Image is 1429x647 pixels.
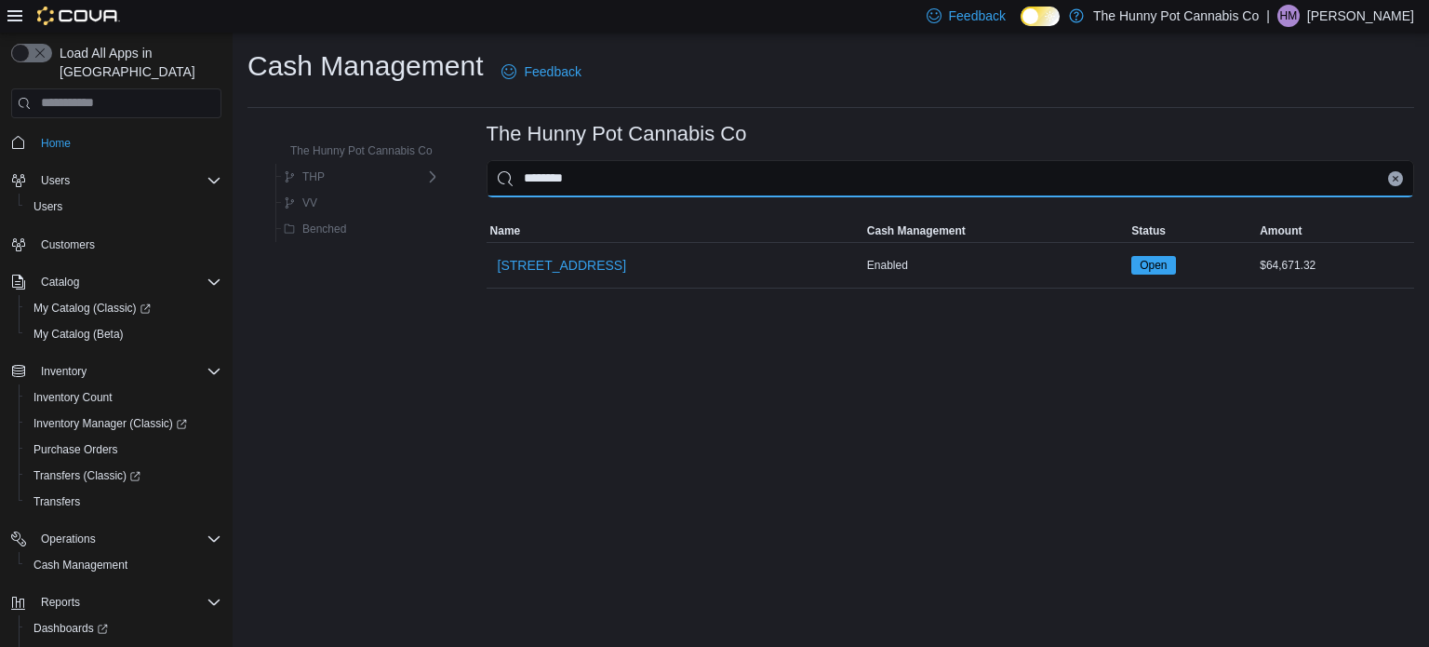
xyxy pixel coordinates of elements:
[26,465,148,487] a: Transfers (Classic)
[19,615,229,641] a: Dashboards
[302,222,346,236] span: Benched
[4,589,229,615] button: Reports
[26,412,221,435] span: Inventory Manager (Classic)
[26,554,135,576] a: Cash Management
[26,438,126,461] a: Purchase Orders
[26,617,115,640] a: Dashboards
[26,412,194,435] a: Inventory Manager (Classic)
[33,271,221,293] span: Catalog
[33,360,221,383] span: Inventory
[33,360,94,383] button: Inventory
[1256,254,1414,276] div: $64,671.32
[863,220,1128,242] button: Cash Management
[264,140,440,162] button: The Hunny Pot Cannabis Co
[33,494,80,509] span: Transfers
[498,256,626,275] span: [STREET_ADDRESS]
[302,195,317,210] span: VV
[19,321,229,347] button: My Catalog (Beta)
[33,528,221,550] span: Operations
[26,297,221,319] span: My Catalog (Classic)
[4,269,229,295] button: Catalog
[1021,7,1060,26] input: Dark Mode
[4,168,229,194] button: Users
[290,143,433,158] span: The Hunny Pot Cannabis Co
[524,62,581,81] span: Feedback
[33,591,221,613] span: Reports
[4,358,229,384] button: Inventory
[33,199,62,214] span: Users
[26,297,158,319] a: My Catalog (Classic)
[33,621,108,636] span: Dashboards
[41,364,87,379] span: Inventory
[1280,5,1298,27] span: HM
[949,7,1006,25] span: Feedback
[33,132,78,155] a: Home
[1260,223,1302,238] span: Amount
[41,532,96,546] span: Operations
[490,247,634,284] button: [STREET_ADDRESS]
[19,384,229,411] button: Inventory Count
[26,491,87,513] a: Transfers
[26,491,221,513] span: Transfers
[494,53,588,90] a: Feedback
[52,44,221,81] span: Load All Apps in [GEOGRAPHIC_DATA]
[1307,5,1414,27] p: [PERSON_NAME]
[302,169,325,184] span: THP
[26,195,70,218] a: Users
[1131,223,1166,238] span: Status
[1256,220,1414,242] button: Amount
[19,194,229,220] button: Users
[41,237,95,252] span: Customers
[1093,5,1259,27] p: The Hunny Pot Cannabis Co
[41,595,80,610] span: Reports
[33,528,103,550] button: Operations
[26,617,221,640] span: Dashboards
[1140,257,1167,274] span: Open
[276,166,332,188] button: THP
[26,323,221,345] span: My Catalog (Beta)
[867,223,966,238] span: Cash Management
[4,129,229,156] button: Home
[33,558,127,573] span: Cash Management
[19,411,229,437] a: Inventory Manager (Classic)
[1131,256,1175,275] span: Open
[1277,5,1300,27] div: Hector Molina
[26,465,221,487] span: Transfers (Classic)
[490,223,521,238] span: Name
[33,442,118,457] span: Purchase Orders
[863,254,1128,276] div: Enabled
[4,526,229,552] button: Operations
[33,327,124,342] span: My Catalog (Beta)
[26,554,221,576] span: Cash Management
[19,463,229,489] a: Transfers (Classic)
[26,386,221,409] span: Inventory Count
[4,231,229,258] button: Customers
[487,160,1414,197] input: This is a search bar. As you type, the results lower in the page will automatically filter.
[33,591,87,613] button: Reports
[19,437,229,463] button: Purchase Orders
[33,416,187,431] span: Inventory Manager (Classic)
[33,169,221,192] span: Users
[19,295,229,321] a: My Catalog (Classic)
[1388,171,1403,186] button: Clear input
[19,552,229,578] button: Cash Management
[247,47,483,85] h1: Cash Management
[26,438,221,461] span: Purchase Orders
[41,275,79,290] span: Catalog
[26,195,221,218] span: Users
[33,131,221,155] span: Home
[33,234,102,256] a: Customers
[26,386,120,409] a: Inventory Count
[33,271,87,293] button: Catalog
[276,218,354,240] button: Benched
[276,192,325,214] button: VV
[33,468,140,483] span: Transfers (Classic)
[487,220,863,242] button: Name
[26,323,131,345] a: My Catalog (Beta)
[33,301,151,316] span: My Catalog (Classic)
[41,173,70,188] span: Users
[1266,5,1270,27] p: |
[487,123,747,145] h3: The Hunny Pot Cannabis Co
[1128,220,1256,242] button: Status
